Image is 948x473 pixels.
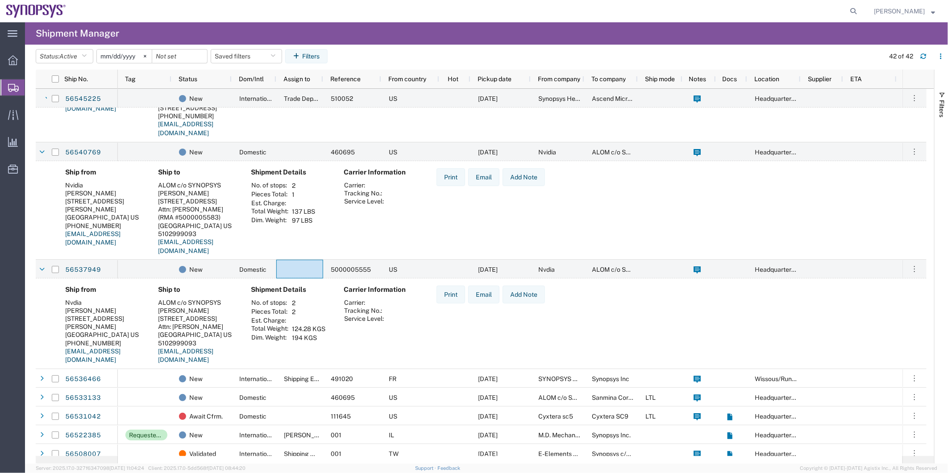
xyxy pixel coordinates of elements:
[239,432,276,439] span: International
[158,307,237,315] div: [PERSON_NAME]
[251,324,289,333] th: Total Weight:
[468,168,499,186] button: Email
[36,49,93,63] button: Status:Active
[755,266,812,273] span: Headquarters USSV
[331,375,353,382] span: 491020
[158,299,237,307] div: ALOM c/o SYNOPSYS
[239,95,276,102] span: International
[289,216,318,225] td: 97 LBS
[478,266,498,273] span: 08/19/2025
[478,95,498,102] span: 08/19/2025
[152,50,207,63] input: Not set
[723,75,737,83] span: Docs
[189,260,203,279] span: New
[592,95,682,102] span: Ascend Microsystems Sdn. Bhd.
[755,394,812,401] span: Headquarters USSV
[344,181,384,189] th: Carrier:
[755,413,812,420] span: Headquarters USSV
[437,286,465,303] button: Print
[65,145,101,160] a: 56540769
[251,207,289,216] th: Total Weight:
[873,6,936,17] button: [PERSON_NAME]
[158,189,237,197] div: [PERSON_NAME]
[65,189,144,197] div: [PERSON_NAME]
[289,190,318,199] td: 1
[850,75,862,83] span: ETA
[97,50,152,63] input: Not set
[158,238,213,254] a: [EMAIL_ADDRESS][DOMAIN_NAME]
[251,286,329,294] h4: Shipment Details
[285,49,328,63] button: Filters
[65,410,101,424] a: 56531042
[344,168,415,176] h4: Carrier Information
[289,333,328,342] td: 194 KGS
[538,75,580,83] span: From company
[65,263,101,277] a: 56537949
[538,95,624,102] span: Synopsys Headquarters USSV
[251,199,289,207] th: Est. Charge:
[158,197,237,205] div: [STREET_ADDRESS]
[592,432,631,439] span: Synopsys Inc.
[64,75,88,83] span: Ship No.
[65,428,101,443] a: 56522385
[389,413,397,420] span: US
[389,450,399,457] span: TW
[344,189,384,197] th: Tracking No.:
[800,465,937,472] span: Copyright © [DATE]-[DATE] Agistix Inc., All Rights Reserved
[239,149,266,156] span: Domestic
[592,413,628,420] span: Cyxtera SC9
[148,465,245,471] span: Client: 2025.17.0-5dd568f
[468,286,499,303] button: Email
[158,120,213,137] a: [EMAIL_ADDRESS][DOMAIN_NAME]
[415,465,437,471] a: Support
[344,197,384,205] th: Service Level:
[239,266,266,273] span: Domestic
[283,75,310,83] span: Assign to
[129,430,164,440] div: Requested add'l. details
[65,181,144,189] div: Nvidia
[158,181,237,189] div: ALOM c/o SYNOPSYS
[389,394,397,401] span: US
[538,149,556,156] span: Nvidia
[645,413,656,420] span: LTL
[938,100,945,117] span: Filters
[65,92,101,106] a: 56545225
[284,95,336,102] span: Trade Department
[478,375,498,382] span: 08/20/2025
[65,213,144,221] div: [GEOGRAPHIC_DATA] US
[388,75,426,83] span: From country
[158,205,237,221] div: Attn: [PERSON_NAME] (RMA #5000005583)
[158,339,237,347] div: 5102999093
[437,168,465,186] button: Print
[344,307,384,315] th: Tracking No.:
[538,413,573,420] span: Cyxtera sc5
[538,375,668,382] span: SYNOPSYS EMULATION AND VERIFICATION
[889,52,913,61] div: 42 of 42
[189,426,203,444] span: New
[158,331,237,339] div: [GEOGRAPHIC_DATA] US
[239,75,264,83] span: Dom/Intl
[284,432,335,439] span: Rachelle Varela
[344,315,384,323] th: Service Level:
[689,75,706,83] span: Notes
[208,465,245,471] span: [DATE] 08:44:20
[478,394,498,401] span: 08/20/2025
[251,307,289,316] th: Pieces Total:
[538,450,629,457] span: E-Elements Technology Co., Ltd
[645,394,656,401] span: LTL
[251,333,289,342] th: Dim. Weight:
[344,286,415,294] h4: Carrier Information
[755,95,812,102] span: Headquarters USSV
[389,149,397,156] span: US
[389,95,397,102] span: US
[189,89,203,108] span: New
[251,299,289,307] th: No. of stops:
[478,432,498,439] span: 08/18/2025
[65,339,144,347] div: [PHONE_NUMBER]
[189,444,216,463] span: Validated
[754,75,779,83] span: Location
[592,149,655,156] span: ALOM c/o SYNOPSYS
[189,407,223,426] span: Await Cfrm.
[478,149,498,156] span: 08/20/2025
[284,375,328,382] span: Shipping EMEA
